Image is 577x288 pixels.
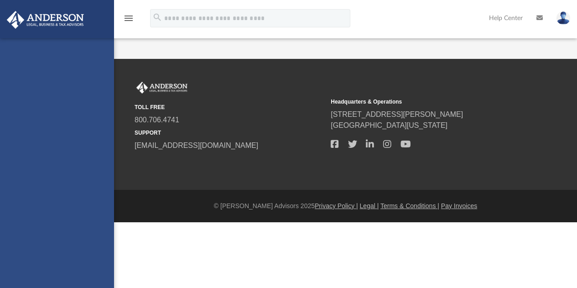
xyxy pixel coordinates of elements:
img: Anderson Advisors Platinum Portal [135,82,189,94]
small: TOLL FREE [135,103,324,111]
small: SUPPORT [135,129,324,137]
a: Privacy Policy | [315,202,358,209]
a: menu [123,17,134,24]
a: Pay Invoices [441,202,477,209]
a: [GEOGRAPHIC_DATA][US_STATE] [331,121,447,129]
div: © [PERSON_NAME] Advisors 2025 [114,201,577,211]
i: menu [123,13,134,24]
a: [STREET_ADDRESS][PERSON_NAME] [331,110,463,118]
i: search [152,12,162,22]
a: 800.706.4741 [135,116,179,124]
a: [EMAIL_ADDRESS][DOMAIN_NAME] [135,141,258,149]
a: Legal | [360,202,379,209]
small: Headquarters & Operations [331,98,520,106]
a: Terms & Conditions | [380,202,439,209]
img: User Pic [556,11,570,25]
img: Anderson Advisors Platinum Portal [4,11,87,29]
